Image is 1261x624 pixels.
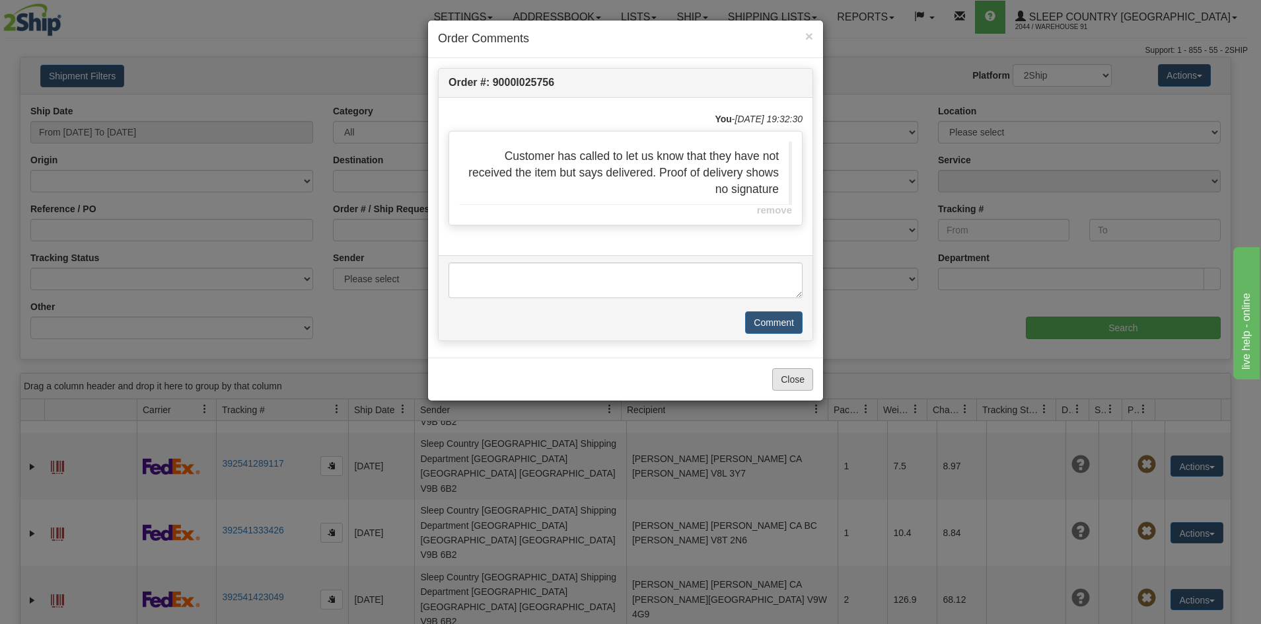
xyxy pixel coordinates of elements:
strong: Order #: 9000I025756 [449,77,554,88]
iframe: chat widget [1231,245,1260,379]
div: live help - online [10,8,122,24]
button: Close [772,368,813,391]
p: Customer has called to let us know that they have not received the item but says delivered. Proof... [459,148,779,198]
span: × [805,28,813,44]
button: Close [757,205,792,215]
h4: Order Comments [438,30,813,48]
span: remove [757,204,792,215]
button: Comment [745,311,803,334]
cite: [DATE] 19:32:30 [735,114,803,124]
strong: You [715,114,731,124]
h5: - [449,114,803,124]
button: Close [805,29,813,43]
